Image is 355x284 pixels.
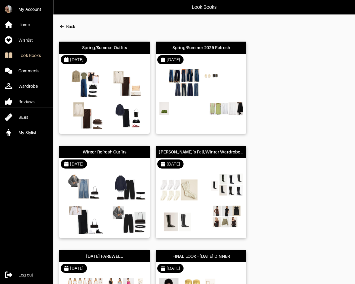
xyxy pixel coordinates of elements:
[18,52,41,58] div: Look Books
[66,24,75,30] div: Back
[82,45,127,51] div: Spring/Summer Outfits
[62,206,103,234] img: Outfit Winter Refresh Outfits
[203,69,243,97] img: Outfit Spring/Summer 2025 Refresh
[172,253,230,259] div: FINAL LOOK - [DATE] DINNER
[18,114,28,120] div: Sizes
[70,265,83,271] div: [DATE]
[106,173,147,202] img: Outfit Winter Refresh Outfits
[159,173,200,202] img: Outfit Maria's Fall/Winter Wardrobe Refresh
[106,101,147,130] img: Outfit Spring/Summer Outfits
[203,206,243,234] img: Outfit Maria's Fall/Winter Wardrobe Refresh
[106,69,147,97] img: Outfit Spring/Summer Outfits
[167,161,180,167] div: [DATE]
[203,173,243,202] img: Outfit Maria's Fall/Winter Wardrobe Refresh
[159,206,200,234] img: Outfit Maria's Fall/Winter Wardrobe Refresh
[59,21,75,33] button: Back
[159,69,200,97] img: Outfit Spring/Summer 2025 Refresh
[62,101,103,130] img: Outfit Spring/Summer Outfits
[18,83,38,89] div: Wardrobe
[83,149,127,155] div: Winter Refresh Outfits
[62,69,103,97] img: Outfit Spring/Summer Outfits
[18,37,33,43] div: Wishlist
[192,4,217,11] p: Look Books
[5,5,12,13] img: xWemDYNAqtuhRT7mQ8QZfc8g
[18,68,39,74] div: Comments
[106,206,147,234] img: Outfit Winter Refresh Outfits
[18,130,36,136] div: My Stylist
[167,265,180,271] div: [DATE]
[18,6,41,12] div: My Account
[70,57,83,63] div: [DATE]
[159,101,200,130] img: Outfit Spring/Summer 2025 Refresh
[70,161,83,167] div: [DATE]
[86,253,123,259] div: [DATE] FAREWELL
[167,57,180,63] div: [DATE]
[172,45,230,51] div: Spring/Summer 2025 Refresh
[18,272,33,278] div: Log out
[18,22,30,28] div: Home
[62,173,103,202] img: Outfit Winter Refresh Outfits
[203,101,243,130] img: Outfit Spring/Summer 2025 Refresh
[159,149,243,155] div: [PERSON_NAME]'s Fall/Winter Wardrobe Refresh
[18,99,34,105] div: Reviews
